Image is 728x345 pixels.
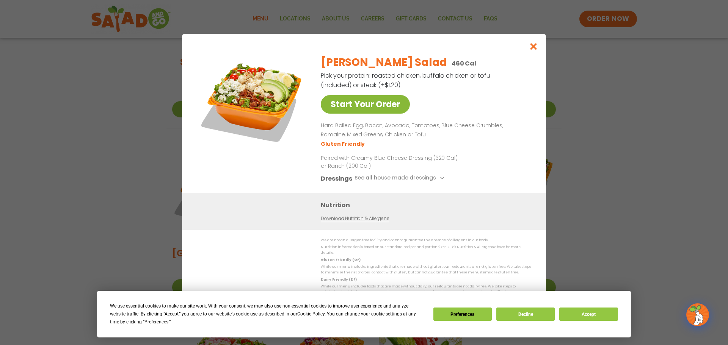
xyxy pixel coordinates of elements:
[559,308,618,321] button: Accept
[321,71,491,90] p: Pick your protein: roasted chicken, buffalo chicken or tofu (included) or steak (+$1.20)
[321,173,352,183] h3: Dressings
[110,302,424,326] div: We use essential cookies to make our site work. With your consent, we may also use non-essential ...
[321,140,366,148] li: Gluten Friendly
[321,244,531,256] p: Nutrition information is based on our standard recipes and portion sizes. Click Nutrition & Aller...
[321,277,356,281] strong: Dairy Friendly (DF)
[321,237,531,243] p: We are not an allergen free facility and cannot guarantee the absence of allergens in our foods.
[297,311,325,317] span: Cookie Policy
[521,34,546,59] button: Close modal
[144,319,168,325] span: Preferences
[321,200,535,209] h3: Nutrition
[321,121,528,139] p: Hard Boiled Egg, Bacon, Avocado, Tomatoes, Blue Cheese Crumbles, Romaine, Mixed Greens, Chicken o...
[687,304,708,325] img: wpChatIcon
[355,173,447,183] button: See all house made dressings
[321,55,447,70] h2: [PERSON_NAME] Salad
[321,154,461,170] p: Paired with Creamy Blue Cheese Dressing (320 Cal) or Ranch (200 Cal)
[496,308,555,321] button: Decline
[199,49,305,155] img: Featured product photo for Cobb Salad
[321,264,531,276] p: While our menu includes ingredients that are made without gluten, our restaurants are not gluten ...
[97,291,631,337] div: Cookie Consent Prompt
[452,59,476,68] p: 460 Cal
[321,284,531,295] p: While our menu includes foods that are made without dairy, our restaurants are not dairy free. We...
[321,215,389,222] a: Download Nutrition & Allergens
[321,257,360,262] strong: Gluten Friendly (GF)
[321,95,410,114] a: Start Your Order
[433,308,492,321] button: Preferences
